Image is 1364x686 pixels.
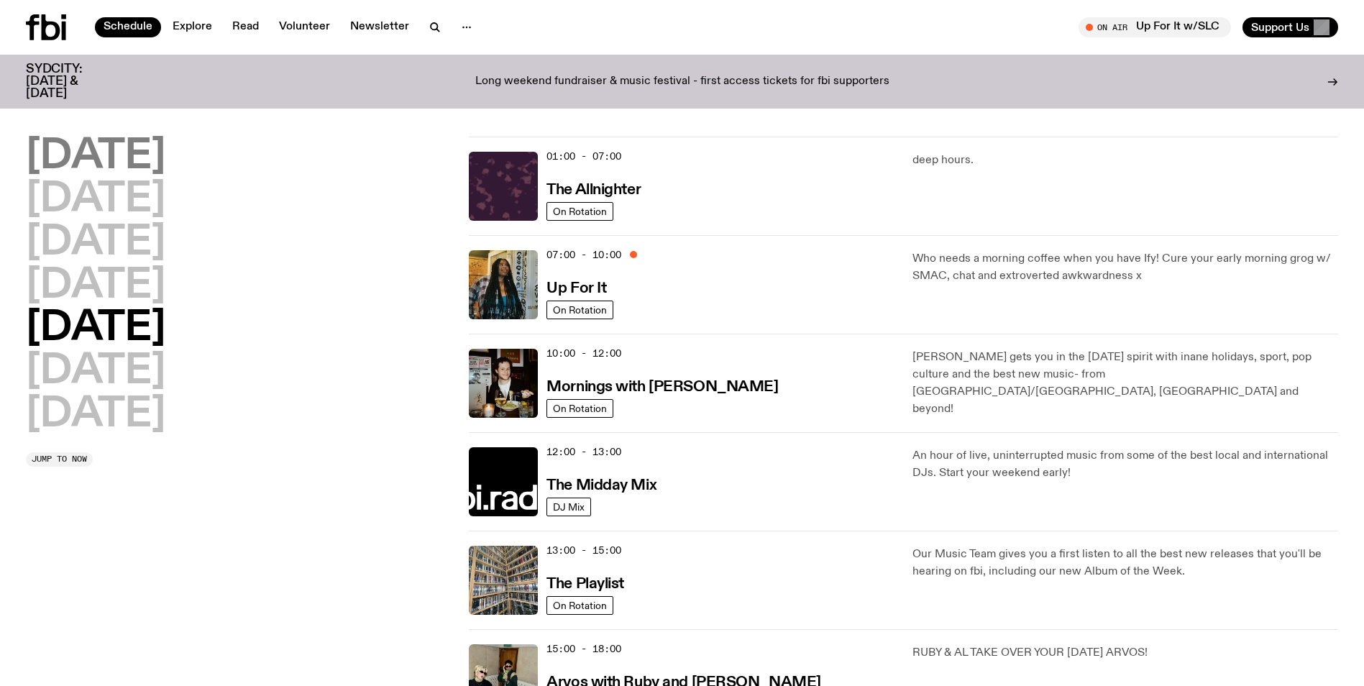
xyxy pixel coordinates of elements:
[546,380,778,395] h3: Mornings with [PERSON_NAME]
[1242,17,1338,37] button: Support Us
[553,501,585,512] span: DJ Mix
[546,347,621,360] span: 10:00 - 12:00
[546,498,591,516] a: DJ Mix
[546,544,621,557] span: 13:00 - 15:00
[912,152,1338,169] p: deep hours.
[26,308,165,349] button: [DATE]
[32,455,87,463] span: Jump to now
[553,600,607,610] span: On Rotation
[553,206,607,216] span: On Rotation
[342,17,418,37] a: Newsletter
[912,250,1338,285] p: Who needs a morning coffee when you have Ify! Cure your early morning grog w/ SMAC, chat and extr...
[164,17,221,37] a: Explore
[546,183,641,198] h3: The Allnighter
[469,546,538,615] img: A corner shot of the fbi music library
[546,577,624,592] h3: The Playlist
[553,403,607,413] span: On Rotation
[1079,17,1231,37] button: On AirUp For It w/SLC
[546,642,621,656] span: 15:00 - 18:00
[912,644,1338,662] p: RUBY & AL TAKE OVER YOUR [DATE] ARVOS!
[546,281,606,296] h3: Up For It
[469,250,538,319] img: Ify - a Brown Skin girl with black braided twists, looking up to the side with her tongue stickin...
[26,395,165,435] button: [DATE]
[1251,21,1309,34] span: Support Us
[26,452,93,467] button: Jump to now
[546,399,613,418] a: On Rotation
[912,349,1338,418] p: [PERSON_NAME] gets you in the [DATE] spirit with inane holidays, sport, pop culture and the best ...
[26,352,165,392] button: [DATE]
[469,349,538,418] img: Sam blankly stares at the camera, brightly lit by a camera flash wearing a hat collared shirt and...
[546,445,621,459] span: 12:00 - 13:00
[546,278,606,296] a: Up For It
[546,202,613,221] a: On Rotation
[26,180,165,220] button: [DATE]
[546,301,613,319] a: On Rotation
[546,180,641,198] a: The Allnighter
[546,475,656,493] a: The Midday Mix
[546,377,778,395] a: Mornings with [PERSON_NAME]
[26,63,118,100] h3: SYDCITY: [DATE] & [DATE]
[546,596,613,615] a: On Rotation
[546,574,624,592] a: The Playlist
[26,223,165,263] button: [DATE]
[95,17,161,37] a: Schedule
[912,546,1338,580] p: Our Music Team gives you a first listen to all the best new releases that you'll be hearing on fb...
[26,137,165,177] button: [DATE]
[912,447,1338,482] p: An hour of live, uninterrupted music from some of the best local and international DJs. Start you...
[546,150,621,163] span: 01:00 - 07:00
[270,17,339,37] a: Volunteer
[546,478,656,493] h3: The Midday Mix
[224,17,267,37] a: Read
[475,76,889,88] p: Long weekend fundraiser & music festival - first access tickets for fbi supporters
[553,304,607,315] span: On Rotation
[26,266,165,306] button: [DATE]
[546,248,621,262] span: 07:00 - 10:00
